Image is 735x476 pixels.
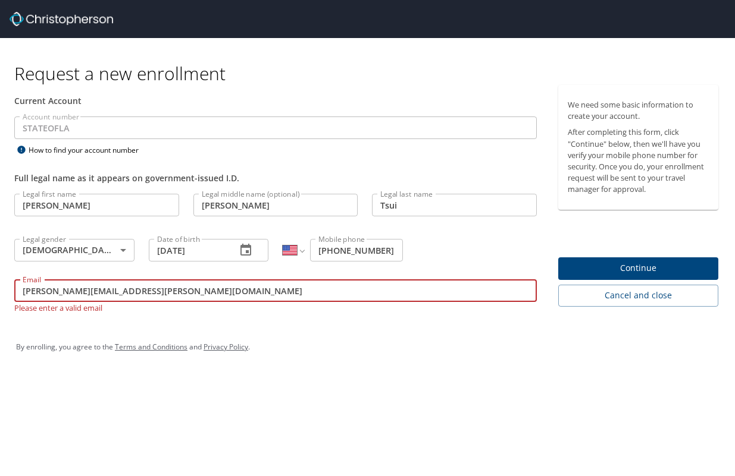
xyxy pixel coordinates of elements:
span: Cancel and close [568,288,709,303]
img: cbt logo [10,12,113,26]
input: MM/DD/YYYY [149,239,227,261]
div: [DEMOGRAPHIC_DATA] [14,239,135,261]
div: By enrolling, you agree to the and . [16,332,719,362]
h1: Request a new enrollment [14,62,728,85]
a: Privacy Policy [204,342,248,352]
button: Cancel and close [558,285,718,307]
div: How to find your account number [14,143,163,157]
p: Please enter a valid email [14,302,537,313]
div: Current Account [14,94,537,107]
p: After completing this form, click "Continue" below, then we'll have you verify your mobile phone ... [568,127,709,195]
p: We need some basic information to create your account. [568,99,709,122]
input: Enter phone number [310,239,403,261]
div: Full legal name as it appears on government-issued I.D. [14,172,537,184]
button: Continue [558,257,718,280]
a: Terms and Conditions [115,342,187,352]
span: Continue [568,261,709,276]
